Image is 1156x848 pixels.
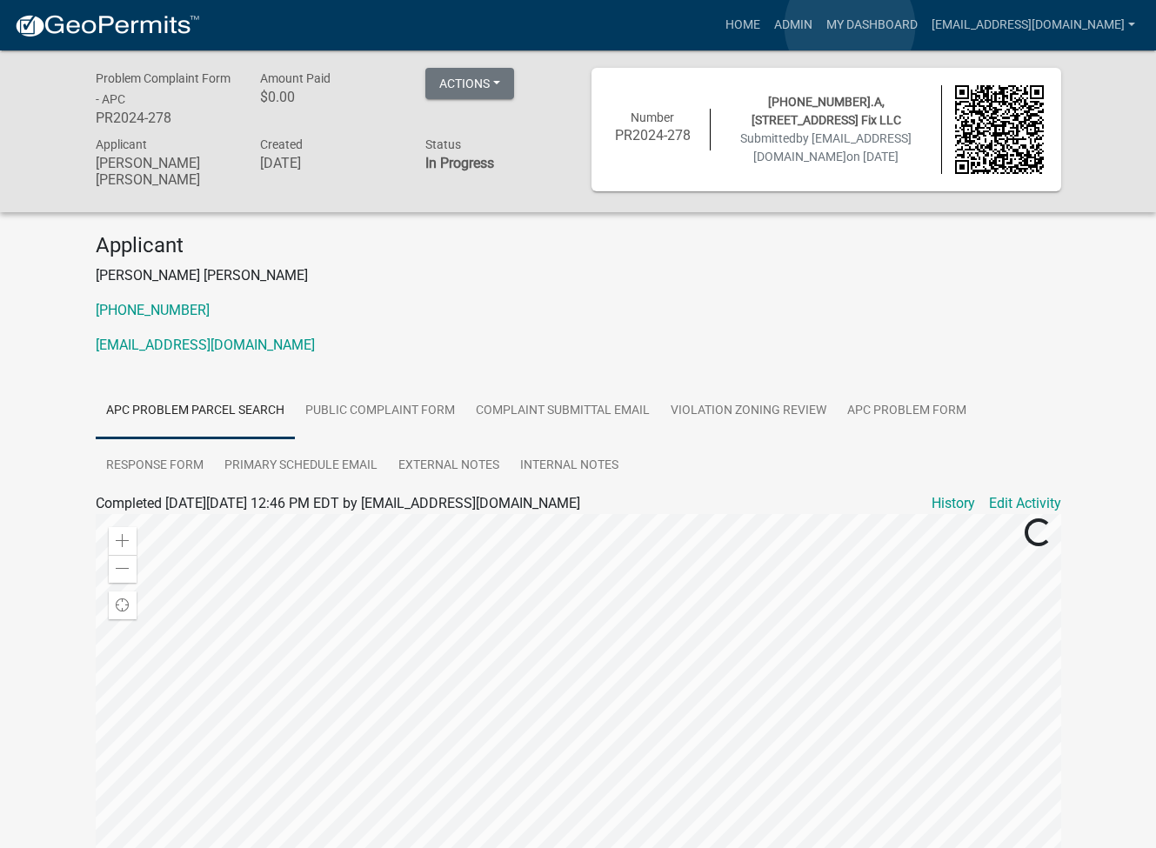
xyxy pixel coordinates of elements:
[609,127,698,144] h6: PR2024-278
[955,85,1044,174] img: QR code
[465,384,660,439] a: Complaint Submittal Email
[96,337,315,353] a: [EMAIL_ADDRESS][DOMAIN_NAME]
[425,137,461,151] span: Status
[96,265,1061,286] p: [PERSON_NAME] [PERSON_NAME]
[718,9,767,42] a: Home
[214,438,388,494] a: Primary Schedule Email
[510,438,629,494] a: Internal Notes
[260,137,303,151] span: Created
[752,95,901,127] span: [PHONE_NUMBER].A, [STREET_ADDRESS] Fix LLC
[767,9,819,42] a: Admin
[425,68,514,99] button: Actions
[260,155,399,171] h6: [DATE]
[989,493,1061,514] a: Edit Activity
[740,131,912,164] span: Submitted on [DATE]
[837,384,977,439] a: APC Problem Form
[109,591,137,619] div: Find my location
[260,89,399,105] h6: $0.00
[96,495,580,511] span: Completed [DATE][DATE] 12:46 PM EDT by [EMAIL_ADDRESS][DOMAIN_NAME]
[819,9,925,42] a: My Dashboard
[425,155,494,171] strong: In Progress
[631,110,674,124] span: Number
[96,384,295,439] a: APC Problem Parcel search
[96,438,214,494] a: RESPONSE FORM
[96,302,210,318] a: [PHONE_NUMBER]
[388,438,510,494] a: External Notes
[96,155,235,188] h6: [PERSON_NAME] [PERSON_NAME]
[260,71,331,85] span: Amount Paid
[660,384,837,439] a: Violation Zoning Review
[96,233,1061,258] h4: Applicant
[109,555,137,583] div: Zoom out
[96,137,147,151] span: Applicant
[925,9,1142,42] a: [EMAIL_ADDRESS][DOMAIN_NAME]
[932,493,975,514] a: History
[753,131,912,164] span: by [EMAIL_ADDRESS][DOMAIN_NAME]
[96,110,235,126] h6: PR2024-278
[96,71,231,106] span: Problem Complaint Form - APC
[295,384,465,439] a: Public Complaint Form
[109,527,137,555] div: Zoom in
